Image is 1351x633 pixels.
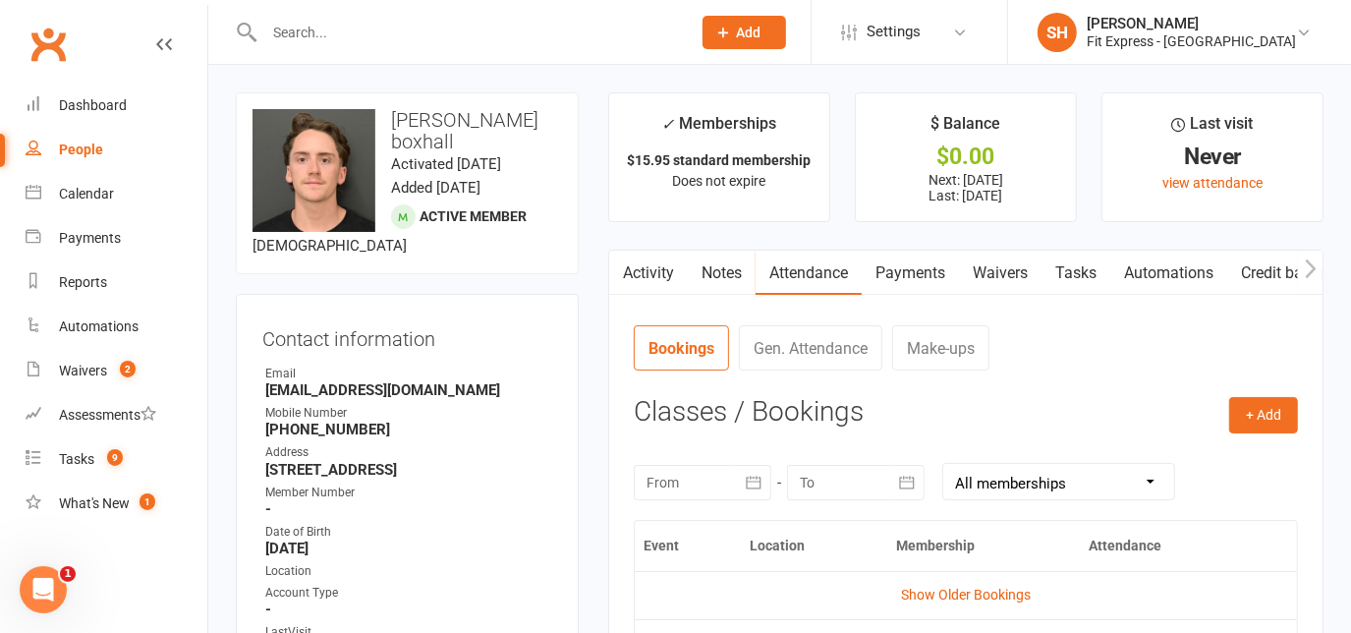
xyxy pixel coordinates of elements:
span: Settings [867,10,921,54]
strong: $15.95 standard membership [627,152,811,168]
a: Attendance [756,251,862,296]
button: + Add [1229,397,1298,432]
a: Waivers 2 [26,349,207,393]
a: Payments [862,251,959,296]
div: Address [265,443,552,462]
h3: Contact information [262,320,552,350]
strong: [DATE] [265,540,552,557]
a: Reports [26,260,207,305]
span: 9 [107,449,123,466]
a: Automations [26,305,207,349]
strong: [STREET_ADDRESS] [265,461,552,479]
strong: [EMAIL_ADDRESS][DOMAIN_NAME] [265,381,552,399]
div: Email [265,365,552,383]
th: Location [741,521,886,571]
div: Never [1120,146,1305,167]
div: Location [265,562,552,581]
a: Waivers [959,251,1041,296]
span: Add [737,25,761,40]
span: 1 [140,493,155,510]
h3: [PERSON_NAME] boxhall [253,109,562,152]
div: People [59,142,103,157]
input: Search... [258,19,677,46]
span: Active member [420,208,527,224]
a: Tasks 9 [26,437,207,482]
div: Fit Express - [GEOGRAPHIC_DATA] [1087,32,1296,50]
span: [DEMOGRAPHIC_DATA] [253,237,407,255]
div: Last visit [1172,111,1254,146]
a: Show Older Bookings [901,587,1031,603]
a: Make-ups [892,325,989,371]
a: Activity [609,251,688,296]
div: Payments [59,230,121,246]
span: Does not expire [672,173,765,189]
a: Automations [1110,251,1227,296]
time: Added [DATE] [391,179,480,197]
a: Notes [688,251,756,296]
a: What's New1 [26,482,207,526]
a: view attendance [1162,175,1263,191]
div: Account Type [265,584,552,603]
div: [PERSON_NAME] [1087,15,1296,32]
div: Dashboard [59,97,127,113]
div: $0.00 [873,146,1058,167]
div: Date of Birth [265,523,552,542]
th: Membership [887,521,1081,571]
a: Payments [26,216,207,260]
div: Assessments [59,407,156,423]
div: Calendar [59,186,114,201]
div: Memberships [661,111,776,147]
a: Bookings [634,325,729,371]
a: Gen. Attendance [739,325,882,371]
div: Waivers [59,363,107,378]
strong: - [265,601,552,618]
i: ✓ [661,115,674,134]
time: Activated [DATE] [391,155,501,173]
a: Assessments [26,393,207,437]
a: Clubworx [24,20,73,69]
div: Mobile Number [265,404,552,423]
a: Calendar [26,172,207,216]
span: 2 [120,361,136,377]
div: Tasks [59,451,94,467]
h3: Classes / Bookings [634,397,1298,428]
a: Dashboard [26,84,207,128]
strong: - [265,500,552,518]
div: Member Number [265,484,552,502]
a: Tasks [1041,251,1110,296]
th: Event [635,521,741,571]
th: Attendance [1080,521,1262,571]
iframe: Intercom live chat [20,566,67,613]
div: SH [1038,13,1077,52]
p: Next: [DATE] Last: [DATE] [873,172,1058,203]
div: What's New [59,495,130,511]
img: image1636007628.png [253,109,375,232]
div: Automations [59,318,139,334]
div: Reports [59,274,107,290]
span: 1 [60,566,76,582]
button: Add [703,16,786,49]
a: People [26,128,207,172]
div: $ Balance [930,111,1000,146]
strong: [PHONE_NUMBER] [265,421,552,438]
